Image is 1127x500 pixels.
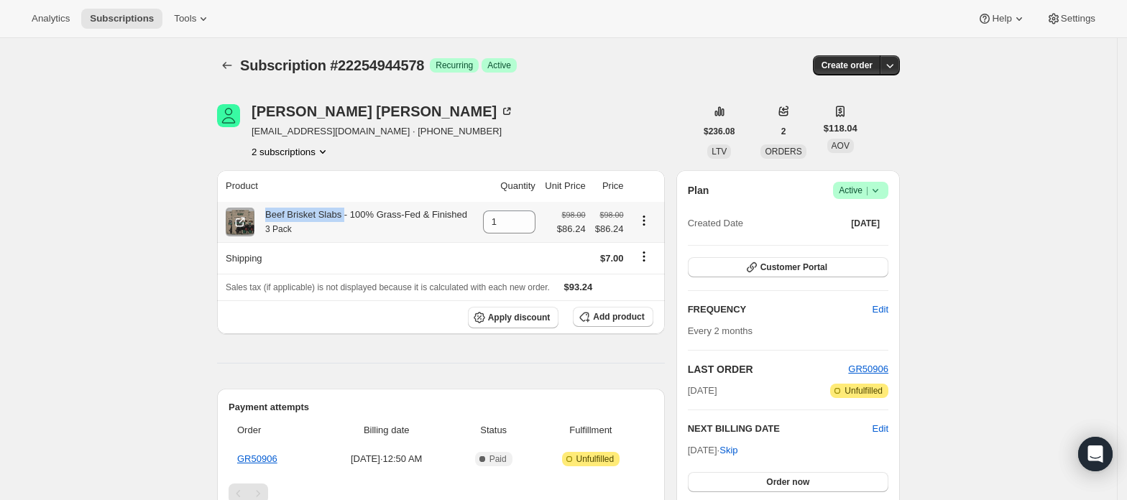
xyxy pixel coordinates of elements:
[540,170,590,202] th: Unit Price
[688,445,738,455] span: [DATE] ·
[1038,9,1104,29] button: Settings
[688,216,743,231] span: Created Date
[254,208,467,236] div: Beef Brisket Slabs - 100% Grass-Fed & Finished
[848,362,888,376] button: GR50906
[873,302,888,317] span: Edit
[832,141,850,151] span: AOV
[489,453,507,465] span: Paid
[688,472,888,492] button: Order now
[237,453,277,464] a: GR50906
[252,104,514,119] div: [PERSON_NAME] [PERSON_NAME]
[576,453,615,465] span: Unfulfilled
[477,170,540,202] th: Quantity
[688,302,873,317] h2: FREQUENCY
[81,9,162,29] button: Subscriptions
[217,170,477,202] th: Product
[436,60,473,71] span: Recurring
[760,261,827,273] span: Customer Portal
[557,222,586,236] span: $86.24
[719,443,737,458] span: Skip
[217,242,477,274] th: Shipping
[564,282,593,292] span: $93.24
[842,213,888,233] button: [DATE]
[90,13,154,24] span: Subscriptions
[688,325,753,336] span: Every 2 months
[599,210,623,219] small: $98.00
[688,422,873,436] h2: NEXT BILLING DATE
[240,57,424,73] span: Subscription #22254944578
[851,218,880,229] span: [DATE]
[252,124,514,139] span: [EMAIL_ADDRESS][DOMAIN_NAME] · [PHONE_NUMBER]
[866,185,868,196] span: |
[323,423,450,437] span: Billing date
[969,9,1034,29] button: Help
[992,13,1011,24] span: Help
[23,9,78,29] button: Analytics
[688,257,888,277] button: Customer Portal
[323,452,450,466] span: [DATE] · 12:50 AM
[773,121,795,142] button: 2
[488,312,551,323] span: Apply discount
[165,9,219,29] button: Tools
[1078,437,1113,471] div: Open Intercom Messenger
[573,307,653,327] button: Add product
[632,213,655,228] button: Product actions
[781,126,786,137] span: 2
[32,13,70,24] span: Analytics
[590,170,628,202] th: Price
[226,282,550,292] span: Sales tax (if applicable) is not displayed because it is calculated with each new order.
[688,362,849,376] h2: LAST ORDER
[688,384,717,398] span: [DATE]
[632,249,655,264] button: Shipping actions
[217,55,237,75] button: Subscriptions
[824,121,857,136] span: $118.04
[468,307,559,328] button: Apply discount
[873,422,888,436] button: Edit
[537,423,645,437] span: Fulfillment
[864,298,897,321] button: Edit
[822,60,873,71] span: Create order
[765,147,801,157] span: ORDERS
[226,208,254,236] img: product img
[848,364,888,374] a: GR50906
[174,13,196,24] span: Tools
[1061,13,1095,24] span: Settings
[562,210,586,219] small: $98.00
[252,144,330,159] button: Product actions
[217,104,240,127] span: Brenda Weiss
[688,183,709,198] h2: Plan
[487,60,511,71] span: Active
[704,126,735,137] span: $236.08
[766,476,809,488] span: Order now
[594,222,624,236] span: $86.24
[459,423,528,437] span: Status
[839,183,883,198] span: Active
[695,121,743,142] button: $236.08
[711,439,746,462] button: Skip
[813,55,881,75] button: Create order
[229,415,318,446] th: Order
[712,147,727,157] span: LTV
[600,253,624,264] span: $7.00
[593,311,644,323] span: Add product
[265,224,292,234] small: 3 Pack
[845,385,883,397] span: Unfulfilled
[229,400,653,415] h2: Payment attempts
